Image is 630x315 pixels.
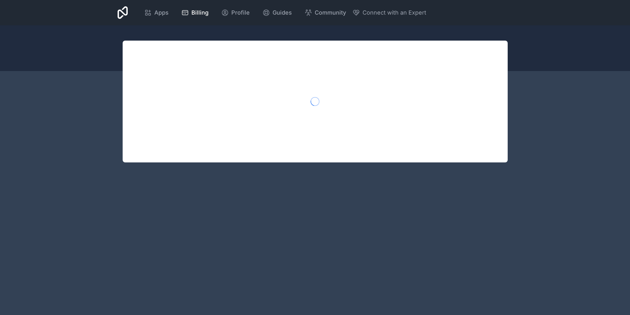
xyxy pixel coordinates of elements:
a: Community [299,6,351,20]
a: Profile [216,6,255,20]
span: Apps [154,8,169,17]
a: Apps [139,6,174,20]
span: Guides [273,8,292,17]
span: Connect with an Expert [363,8,426,17]
span: Community [315,8,346,17]
span: Profile [231,8,250,17]
button: Connect with an Expert [352,8,426,17]
a: Billing [176,6,214,20]
span: Billing [191,8,209,17]
a: Guides [257,6,297,20]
